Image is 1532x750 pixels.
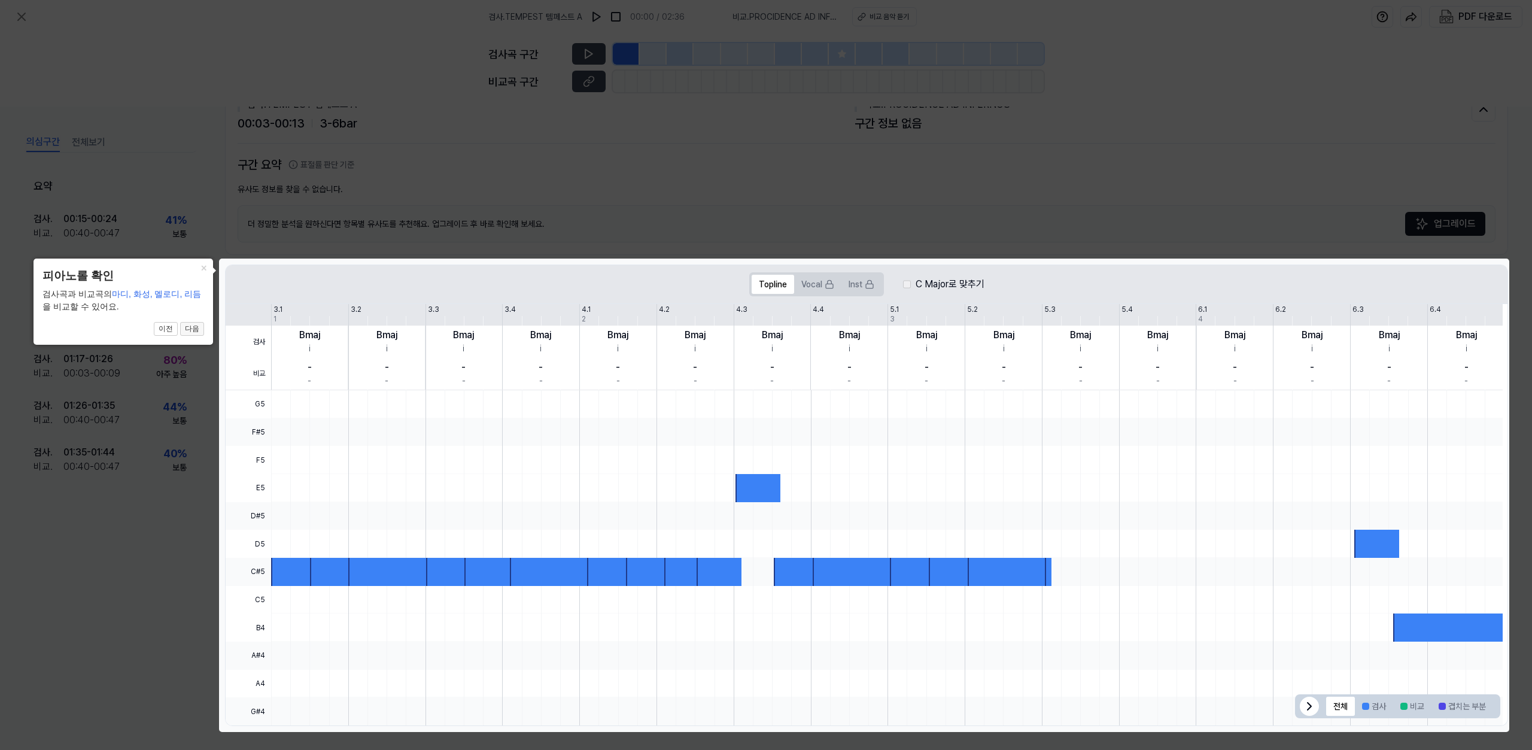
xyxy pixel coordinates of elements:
[607,328,628,342] div: Bmaj
[1147,328,1168,342] div: Bmaj
[428,304,439,315] div: 3.3
[1121,304,1133,315] div: 5.4
[180,322,204,336] button: 다음
[794,275,841,294] button: Vocal
[925,375,928,387] div: -
[1198,314,1203,324] div: 4
[1275,304,1286,315] div: 6.2
[351,304,361,315] div: 3.2
[1070,328,1091,342] div: Bmaj
[813,304,824,315] div: 4.4
[299,328,320,342] div: Bmaj
[1430,304,1441,315] div: 6.4
[993,328,1014,342] div: Bmaj
[1388,342,1390,355] div: i
[693,360,697,375] div: -
[1311,375,1314,387] div: -
[762,328,783,342] div: Bmaj
[308,360,312,375] div: -
[1352,304,1364,315] div: 6.3
[308,375,311,387] div: -
[226,530,271,558] span: D5
[916,328,937,342] div: Bmaj
[376,328,397,342] div: Bmaj
[1431,697,1493,716] button: 겹치는 부분
[273,304,282,315] div: 3.1
[226,358,271,390] span: 비교
[1456,328,1477,342] div: Bmaj
[226,502,271,530] span: D#5
[154,322,178,336] button: 이전
[226,642,271,670] span: A#4
[226,474,271,502] span: E5
[847,375,851,387] div: -
[226,326,271,358] span: 검사
[273,314,276,324] div: 1
[309,342,311,355] div: i
[926,342,928,355] div: i
[226,418,271,447] span: F#5
[226,614,271,642] span: B4
[504,304,516,315] div: 3.4
[770,360,774,375] div: -
[1044,304,1056,315] div: 5.3
[582,314,586,324] div: 2
[1233,375,1237,387] div: -
[1393,697,1431,716] button: 비교
[849,342,850,355] div: i
[659,304,670,315] div: 4.2
[1078,360,1083,375] div: -
[1355,697,1393,716] button: 검사
[771,342,773,355] div: i
[1156,375,1160,387] div: -
[1387,375,1391,387] div: -
[1003,342,1005,355] div: i
[752,275,794,294] button: Topline
[1002,375,1005,387] div: -
[1002,360,1006,375] div: -
[1080,342,1081,355] div: i
[1234,342,1236,355] div: i
[582,304,591,315] div: 4.1
[386,342,388,355] div: i
[1156,360,1160,375] div: -
[1464,360,1469,375] div: -
[841,275,881,294] button: Inst
[226,697,271,725] span: G#4
[385,360,389,375] div: -
[770,375,774,387] div: -
[226,586,271,614] span: C5
[967,304,978,315] div: 5.2
[226,670,271,698] span: A4
[226,446,271,474] span: F5
[916,277,984,292] label: C Major로 맞추기
[694,342,696,355] div: i
[462,375,466,387] div: -
[461,360,466,375] div: -
[1233,360,1237,375] div: -
[890,304,899,315] div: 5.1
[1310,360,1314,375] div: -
[226,390,271,418] span: G5
[847,360,852,375] div: -
[736,304,747,315] div: 4.3
[1464,375,1468,387] div: -
[540,342,542,355] div: i
[1198,304,1207,315] div: 6.1
[694,375,697,387] div: -
[1379,328,1400,342] div: Bmaj
[616,360,620,375] div: -
[539,375,543,387] div: -
[685,328,706,342] div: Bmaj
[925,360,929,375] div: -
[385,375,388,387] div: -
[1466,342,1467,355] div: i
[616,375,620,387] div: -
[112,289,201,299] span: 마디, 화성, 멜로디, 리듬
[194,259,213,275] button: Close
[463,342,464,355] div: i
[839,328,860,342] div: Bmaj
[1326,697,1355,716] button: 전체
[1224,328,1245,342] div: Bmaj
[890,314,895,324] div: 3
